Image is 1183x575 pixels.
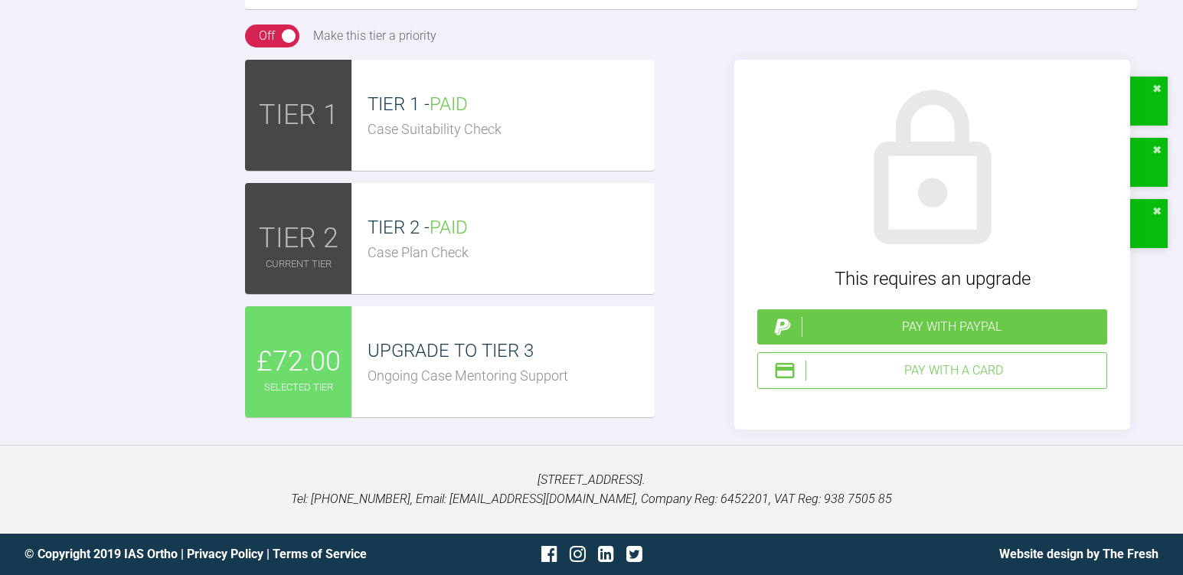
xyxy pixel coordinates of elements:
[1152,205,1162,217] button: close
[773,359,796,382] img: stripeIcon.ae7d7783.svg
[25,470,1158,509] p: [STREET_ADDRESS]. Tel: [PHONE_NUMBER], Email: [EMAIL_ADDRESS][DOMAIN_NAME], Company Reg: 6452201,...
[25,544,403,564] div: © Copyright 2019 IAS Ortho | |
[257,340,341,384] span: £72.00
[259,93,338,138] span: TIER 1
[771,315,794,338] img: paypal.a7a4ce45.svg
[802,317,1101,337] div: Pay with PayPal
[430,217,468,238] span: PAID
[368,217,468,238] span: TIER 2 -
[259,217,338,261] span: TIER 2
[1152,83,1162,95] button: close
[806,361,1100,381] div: Pay with a Card
[368,242,654,264] div: Case Plan Check
[273,547,367,561] a: Terms of Service
[313,26,436,46] div: Make this tier a priority
[1152,144,1162,156] button: close
[259,26,275,46] div: Off
[187,547,263,561] a: Privacy Policy
[368,365,654,387] div: Ongoing Case Mentoring Support
[430,93,468,115] span: PAID
[368,119,654,141] div: Case Suitability Check
[368,340,534,361] span: UPGRADE TO TIER 3
[999,547,1158,561] a: Website design by The Fresh
[368,93,468,115] span: TIER 1 -
[845,83,1021,259] img: lock.6dc949b6.svg
[757,264,1107,293] div: This requires an upgrade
